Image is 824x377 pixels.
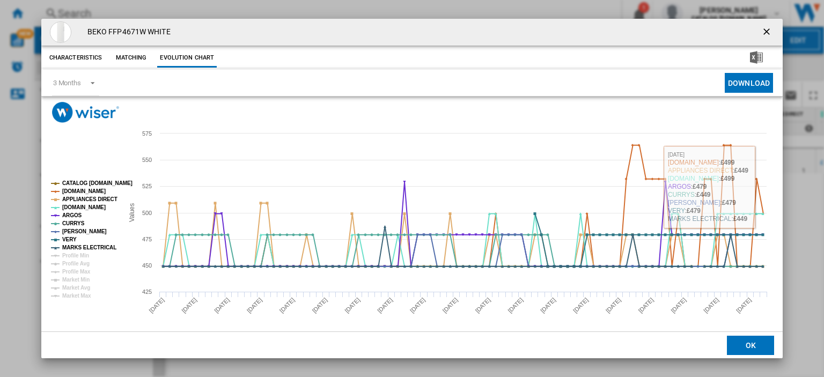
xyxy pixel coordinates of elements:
[343,297,361,314] tspan: [DATE]
[62,261,90,267] tspan: Profile Avg
[142,236,152,242] tspan: 475
[62,277,90,283] tspan: Market Min
[62,245,116,250] tspan: MARKS ELECTRICAL
[148,297,165,314] tspan: [DATE]
[278,297,296,314] tspan: [DATE]
[41,19,783,358] md-dialog: Product popup
[572,297,590,314] tspan: [DATE]
[180,297,198,314] tspan: [DATE]
[53,79,81,87] div: 3 Months
[62,228,107,234] tspan: [PERSON_NAME]
[442,297,459,314] tspan: [DATE]
[142,130,152,137] tspan: 575
[669,297,687,314] tspan: [DATE]
[409,297,426,314] tspan: [DATE]
[142,289,152,295] tspan: 425
[757,21,778,43] button: getI18NText('BUTTONS.CLOSE_DIALOG')
[376,297,394,314] tspan: [DATE]
[142,210,152,216] tspan: 500
[761,26,774,39] ng-md-icon: getI18NText('BUTTONS.CLOSE_DIALOG')
[727,335,774,354] button: OK
[142,157,152,163] tspan: 550
[62,269,91,275] tspan: Profile Max
[62,293,91,299] tspan: Market Max
[725,73,773,93] button: Download
[246,297,263,314] tspan: [DATE]
[605,297,622,314] tspan: [DATE]
[107,48,154,68] button: Matching
[506,297,524,314] tspan: [DATE]
[82,27,171,38] h4: BEKO FFP4671W WHITE
[62,236,77,242] tspan: VERY
[62,196,117,202] tspan: APPLIANCES DIRECT
[637,297,654,314] tspan: [DATE]
[539,297,557,314] tspan: [DATE]
[47,48,105,68] button: Characteristics
[50,21,71,43] img: 1f1a0112baa57a672d290b51e0d0bb62_1.jpg
[62,204,106,210] tspan: [DOMAIN_NAME]
[128,203,136,222] tspan: Values
[62,180,133,186] tspan: CATALOG [DOMAIN_NAME]
[142,183,152,189] tspan: 525
[62,285,90,291] tspan: Market Avg
[213,297,231,314] tspan: [DATE]
[62,212,82,218] tspan: ARGOS
[311,297,328,314] tspan: [DATE]
[474,297,491,314] tspan: [DATE]
[157,48,217,68] button: Evolution chart
[62,253,89,258] tspan: Profile Min
[142,262,152,269] tspan: 450
[52,102,119,123] img: logo_wiser_300x94.png
[702,297,720,314] tspan: [DATE]
[62,220,85,226] tspan: CURRYS
[735,297,753,314] tspan: [DATE]
[733,48,780,68] button: Download in Excel
[750,51,763,64] img: excel-24x24.png
[62,188,106,194] tspan: [DOMAIN_NAME]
